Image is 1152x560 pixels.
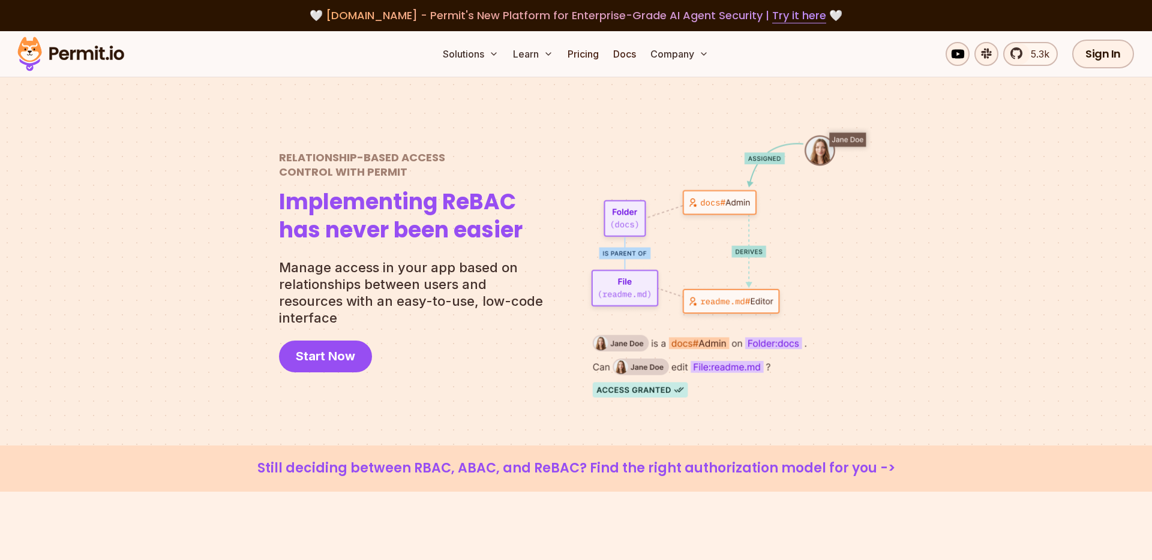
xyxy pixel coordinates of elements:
[12,34,130,74] img: Permit logo
[29,460,1123,477] a: Still deciding between RBAC, ABAC, and ReBAC? Find the right authorization model for you ->
[29,7,1123,24] div: 🤍 🤍
[279,259,553,326] p: Manage access in your app based on relationships between users and resources with an easy-to-use,...
[646,42,713,66] button: Company
[279,150,523,164] span: Relationship-Based Access
[296,348,355,365] span: Start Now
[279,188,523,216] span: Implementing ReBAC
[563,42,604,66] a: Pricing
[608,42,641,66] a: Docs
[279,188,523,245] h1: has never been easier
[438,42,503,66] button: Solutions
[279,341,372,372] a: Start Now
[1003,42,1058,66] a: 5.3k
[1024,47,1049,61] span: 5.3k
[326,8,826,23] span: [DOMAIN_NAME] - Permit's New Platform for Enterprise-Grade AI Agent Security |
[772,8,826,23] a: Try it here
[279,150,523,179] h2: Control with Permit
[508,42,558,66] button: Learn
[1072,40,1134,68] a: Sign In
